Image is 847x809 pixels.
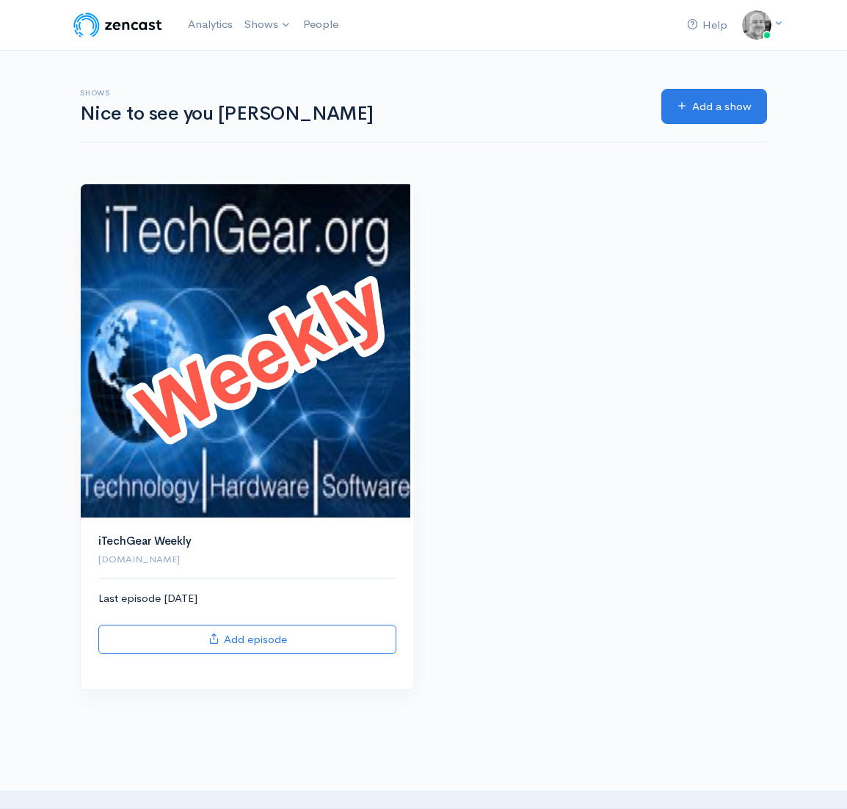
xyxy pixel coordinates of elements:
img: iTechGear Weekly [81,184,414,518]
p: [DOMAIN_NAME] [98,552,396,567]
a: Help [681,10,733,41]
a: Add a show [661,89,767,125]
h1: Nice to see you [PERSON_NAME] [80,104,644,125]
a: People [297,9,344,40]
a: Analytics [182,9,239,40]
a: Shows [239,9,297,41]
img: ZenCast Logo [71,10,164,40]
img: ... [742,10,771,40]
div: Last episode [DATE] [98,590,396,654]
h6: Shows [80,89,644,97]
a: Add episode [98,625,396,655]
a: iTechGear Weekly [98,534,191,548]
